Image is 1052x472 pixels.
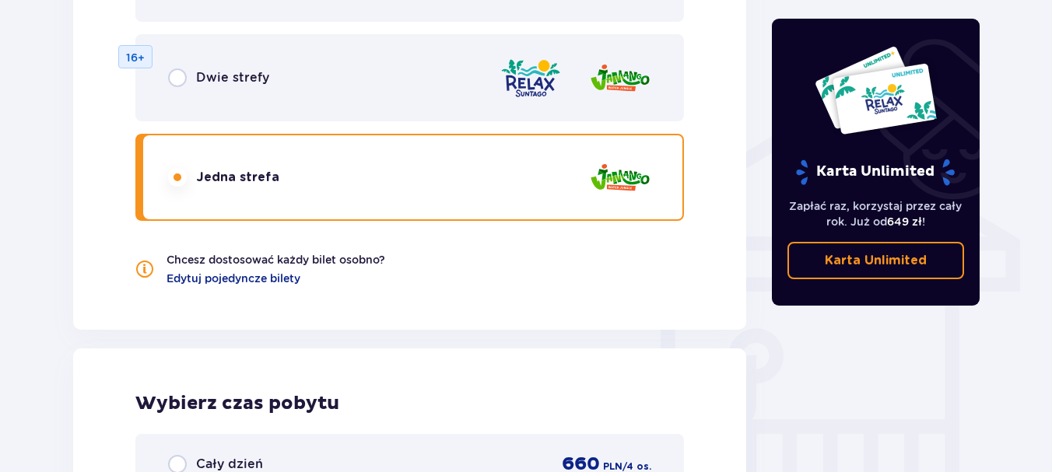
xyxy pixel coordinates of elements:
[500,56,562,100] img: Relax
[787,198,965,229] p: Zapłać raz, korzystaj przez cały rok. Już od !
[794,159,956,186] p: Karta Unlimited
[167,252,385,267] p: Chcesz dostosować każdy bilet osobno?
[825,252,927,269] p: Karta Unlimited
[167,271,300,286] a: Edytuj pojedyncze bilety
[196,169,279,186] span: Jedna strefa
[589,156,651,200] img: Jamango
[126,50,145,65] p: 16+
[887,215,922,228] span: 649 zł
[814,45,938,135] img: Dwie karty całoroczne do Suntago z napisem 'UNLIMITED RELAX', na białym tle z tropikalnymi liśćmi...
[135,392,684,415] h2: Wybierz czas pobytu
[196,69,269,86] span: Dwie strefy
[589,56,651,100] img: Jamango
[787,242,965,279] a: Karta Unlimited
